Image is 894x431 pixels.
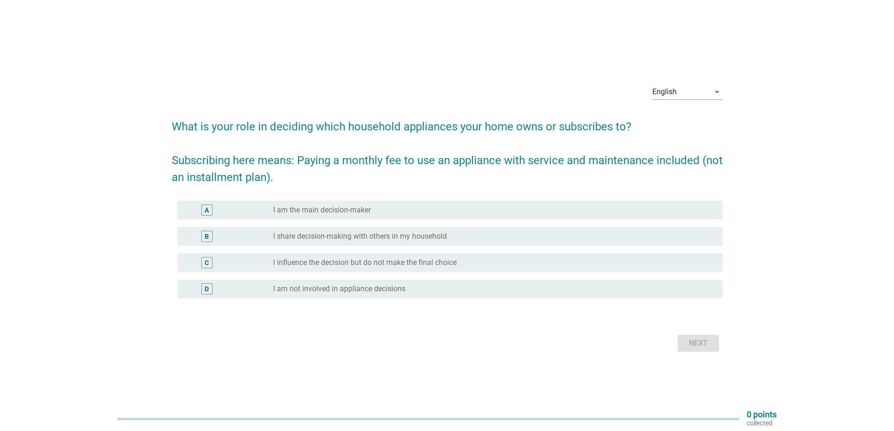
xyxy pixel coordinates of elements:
[205,231,209,241] div: B
[273,232,447,241] label: I share decision-making with others in my household
[711,86,723,98] i: arrow_drop_down
[747,410,777,419] p: 0 points
[205,284,209,294] div: D
[747,419,777,427] p: collected
[652,88,677,96] div: English
[273,258,457,267] label: I influence the decision but do not make the final choice
[205,257,209,267] div: C
[273,205,371,215] label: I am the main decision-maker
[273,284,405,294] label: I am not involved in appliance decisions
[172,109,723,186] h2: What is your role in deciding which household appliances your home owns or subscribes to? Subscri...
[205,205,209,215] div: A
